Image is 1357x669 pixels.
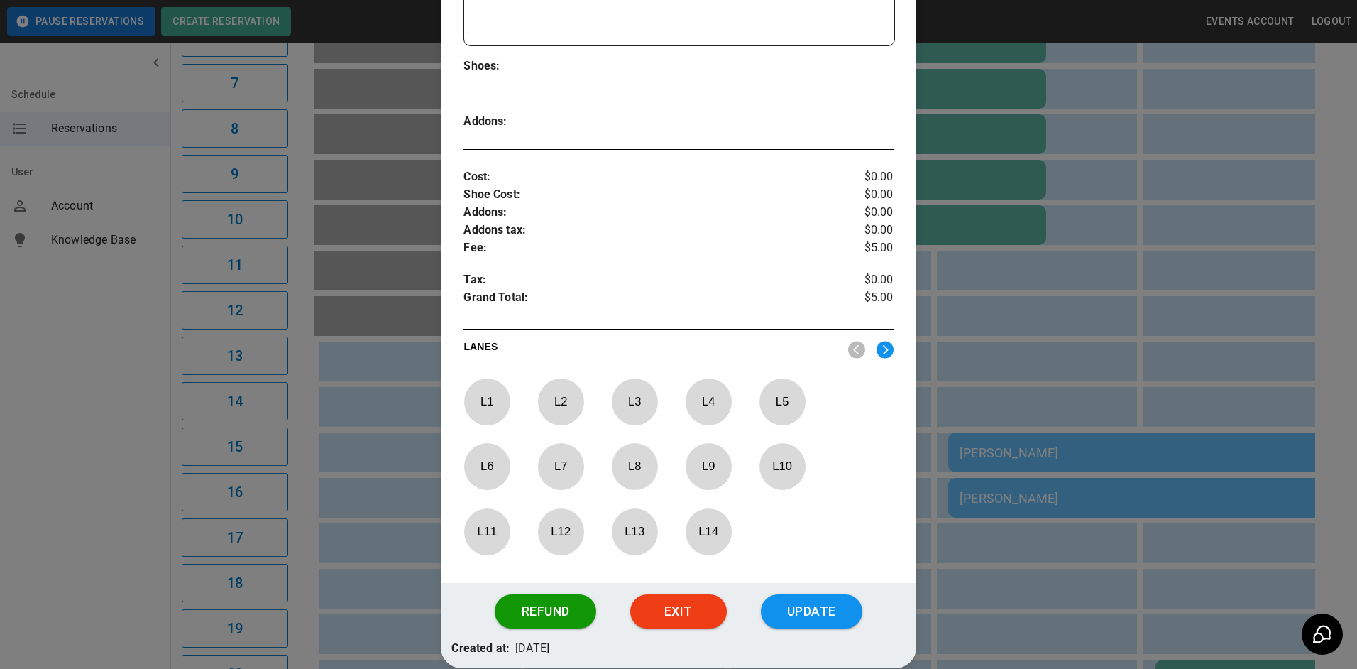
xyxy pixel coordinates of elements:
p: $0.00 [822,204,894,222]
p: $0.00 [822,271,894,289]
p: L 7 [537,450,584,483]
p: Created at: [451,640,510,658]
p: L 6 [463,450,510,483]
p: L 3 [611,385,658,418]
p: L 8 [611,450,658,483]
p: Tax : [463,271,821,289]
p: Addons : [463,204,821,222]
button: Update [761,594,862,629]
p: Addons : [463,113,571,131]
p: Addons tax : [463,222,821,239]
p: L 11 [463,515,510,548]
p: $5.00 [822,239,894,257]
p: L 1 [463,385,510,418]
p: $0.00 [822,222,894,239]
p: L 13 [611,515,658,548]
p: L 9 [685,450,732,483]
p: Cost : [463,168,821,186]
p: [DATE] [515,640,549,658]
p: Grand Total : [463,289,821,310]
p: L 10 [759,450,806,483]
p: $0.00 [822,186,894,204]
p: Shoe Cost : [463,186,821,204]
p: Fee : [463,239,821,257]
img: nav_left.svg [848,341,865,359]
p: LANES [463,339,836,359]
p: $0.00 [822,168,894,186]
button: Refund [495,594,595,629]
p: L 2 [537,385,584,418]
p: L 5 [759,385,806,418]
img: right.svg [877,341,894,359]
p: L 4 [685,385,732,418]
p: $5.00 [822,289,894,310]
p: L 14 [685,515,732,548]
p: L 12 [537,515,584,548]
button: Exit [630,594,727,629]
p: Shoes : [463,58,571,75]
